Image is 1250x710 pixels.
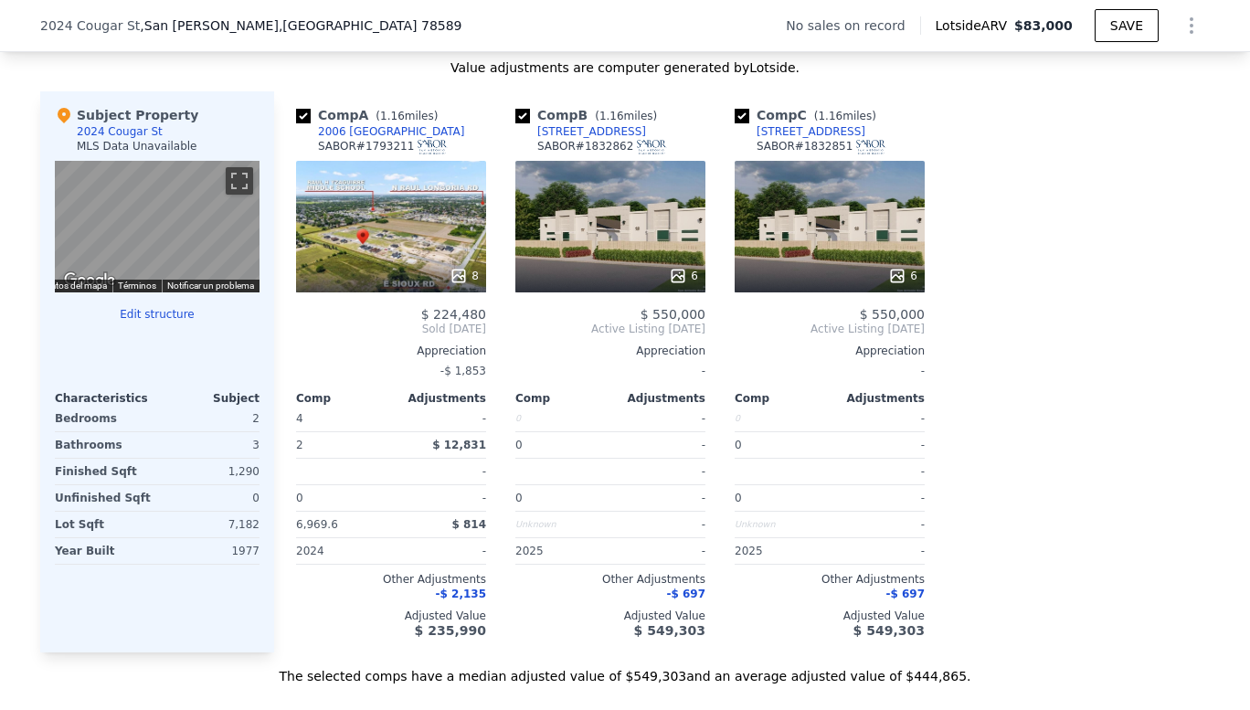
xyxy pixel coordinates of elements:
div: 1977 [161,538,260,564]
div: 2025 [735,538,826,564]
span: 2024 Cougar St [40,16,140,35]
button: SAVE [1095,9,1159,42]
div: Characteristics [55,391,157,406]
div: - [515,358,705,384]
div: SABOR # 1832862 [537,139,667,154]
div: Adjustments [610,391,705,406]
span: -$ 1,853 [440,365,486,377]
button: Cambiar a la vista en pantalla completa [226,167,253,195]
span: -$ 2,135 [436,588,486,600]
div: Finished Sqft [55,459,154,484]
div: Appreciation [296,344,486,358]
div: No sales on record [786,16,919,35]
div: 8 [450,267,479,285]
div: - [614,432,705,458]
div: 0 [515,432,607,458]
img: SABOR Logo [418,140,448,154]
a: [STREET_ADDRESS] [515,124,646,139]
div: Mapa [55,161,260,292]
div: Adjustments [830,391,925,406]
span: $83,000 [1014,18,1073,33]
div: 2 [161,406,260,431]
div: Other Adjustments [515,572,705,587]
a: [STREET_ADDRESS] [735,124,865,139]
span: Active Listing [DATE] [515,322,705,336]
span: $ 549,303 [634,623,705,638]
span: ( miles) [368,110,445,122]
div: [STREET_ADDRESS] [537,124,646,139]
span: Active Listing [DATE] [735,322,925,336]
span: $ 550,000 [860,307,925,322]
div: Appreciation [735,344,925,358]
div: The selected comps have a median adjusted value of $549,303 and an average adjusted value of $444... [40,652,1210,685]
div: Adjusted Value [515,609,705,623]
div: 3 [161,432,260,458]
span: ( miles) [807,110,884,122]
span: , [GEOGRAPHIC_DATA] 78589 [279,18,462,33]
div: - [395,459,486,484]
span: 0 [735,492,742,504]
a: 2006 [GEOGRAPHIC_DATA] [296,124,465,139]
span: Sold [DATE] [296,322,486,336]
button: Edit structure [55,307,260,322]
div: - [833,406,925,431]
span: $ 12,831 [432,439,486,451]
div: SABOR # 1793211 [318,139,448,154]
span: $ 814 [451,518,486,531]
div: Comp A [296,106,445,124]
span: $ 549,303 [853,623,925,638]
span: 4 [296,412,303,425]
span: $ 235,990 [415,623,486,638]
div: Adjustments [391,391,486,406]
div: Unknown [515,512,607,537]
span: $ 224,480 [421,307,486,322]
div: - [833,459,925,484]
div: 0 [735,406,826,431]
span: ( miles) [588,110,664,122]
img: SABOR Logo [856,140,886,154]
div: - [614,538,705,564]
div: - [614,485,705,511]
div: Year Built [55,538,154,564]
div: [STREET_ADDRESS] [757,124,865,139]
button: Show Options [1173,7,1210,44]
div: Lot Sqft [55,512,154,537]
div: Comp B [515,106,664,124]
img: SABOR Logo [637,140,667,154]
span: 1.16 [818,110,842,122]
div: - [833,485,925,511]
span: 0 [296,492,303,504]
span: 1.16 [380,110,405,122]
div: 0 [161,485,260,511]
div: Other Adjustments [735,572,925,587]
div: 1,290 [161,459,260,484]
div: - [395,485,486,511]
div: SABOR # 1832851 [757,139,886,154]
div: Unknown [735,512,826,537]
div: Comp [515,391,610,406]
div: 2 [296,432,387,458]
div: Other Adjustments [296,572,486,587]
div: Bedrooms [55,406,154,431]
a: Notificar un problema [167,281,254,291]
div: 2024 Cougar St [77,124,163,139]
a: Términos [118,281,156,291]
div: 0 [515,406,607,431]
span: -$ 697 [666,588,705,600]
div: 2024 [296,538,387,564]
span: $ 550,000 [641,307,705,322]
div: 0 [735,432,826,458]
div: - [614,459,705,484]
div: Subject [157,391,260,406]
div: 6 [669,267,698,285]
span: 0 [515,492,523,504]
div: - [735,358,925,384]
div: Adjusted Value [296,609,486,623]
div: Adjusted Value [735,609,925,623]
div: 2025 [515,538,607,564]
div: Value adjustments are computer generated by Lotside . [40,58,1210,77]
img: Google [59,269,120,292]
div: - [614,406,705,431]
div: - [833,538,925,564]
div: - [395,538,486,564]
